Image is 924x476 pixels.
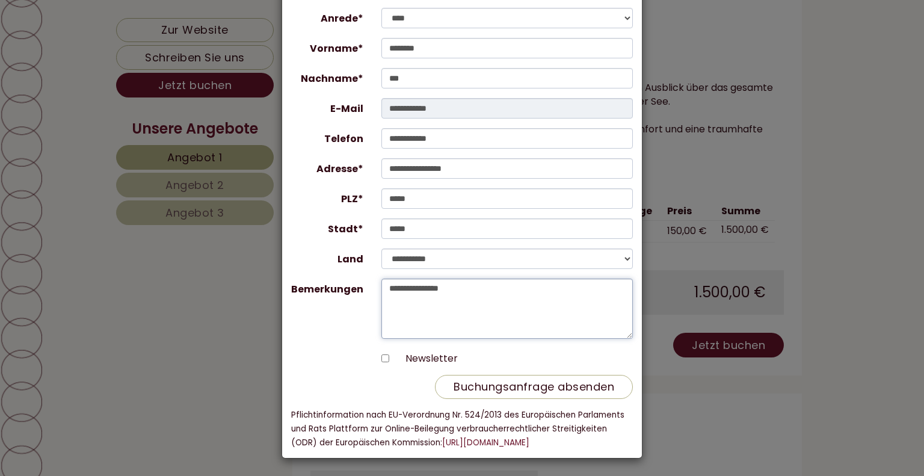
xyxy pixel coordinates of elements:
label: Stadt* [282,218,372,236]
label: Vorname* [282,38,372,56]
div: Guten Tag, wie können wir Ihnen helfen? [9,35,215,72]
label: Anrede* [282,8,372,26]
label: Newsletter [393,352,458,366]
label: Telefon [282,128,372,146]
button: Senden [395,314,474,338]
label: Adresse* [282,158,372,176]
div: Hotel Tenz [18,37,209,47]
small: Pflichtinformation nach EU-Verordnung Nr. 524/2013 des Europäischen Parlaments und Rats Plattform... [291,409,624,448]
label: Bemerkungen [282,279,372,297]
a: [URL][DOMAIN_NAME] [442,437,529,448]
label: Nachname* [282,68,372,86]
label: Land [282,249,372,267]
div: [DATE] [214,9,261,29]
label: E-Mail [282,98,372,116]
small: 11:23 [18,61,209,69]
button: Buchungsanfrage absenden [435,375,633,399]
